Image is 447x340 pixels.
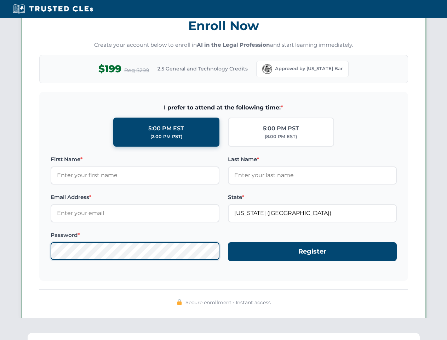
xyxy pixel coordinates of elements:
[98,61,121,77] span: $199
[228,204,397,222] input: Florida (FL)
[51,231,219,239] label: Password
[11,4,95,14] img: Trusted CLEs
[51,193,219,202] label: Email Address
[150,133,182,140] div: (2:00 PM PST)
[265,133,297,140] div: (8:00 PM EST)
[228,155,397,164] label: Last Name
[124,66,149,75] span: Reg $299
[228,166,397,184] input: Enter your last name
[275,65,343,72] span: Approved by [US_STATE] Bar
[185,299,271,306] span: Secure enrollment • Instant access
[51,204,219,222] input: Enter your email
[197,41,270,48] strong: AI in the Legal Profession
[177,299,182,305] img: 🔒
[148,124,184,133] div: 5:00 PM EST
[39,41,408,49] p: Create your account below to enroll in and start learning immediately.
[51,155,219,164] label: First Name
[157,65,248,73] span: 2.5 General and Technology Credits
[51,103,397,112] span: I prefer to attend at the following time:
[228,242,397,261] button: Register
[51,166,219,184] input: Enter your first name
[228,193,397,202] label: State
[263,124,299,133] div: 5:00 PM PST
[262,64,272,74] img: Florida Bar
[39,15,408,37] h3: Enroll Now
